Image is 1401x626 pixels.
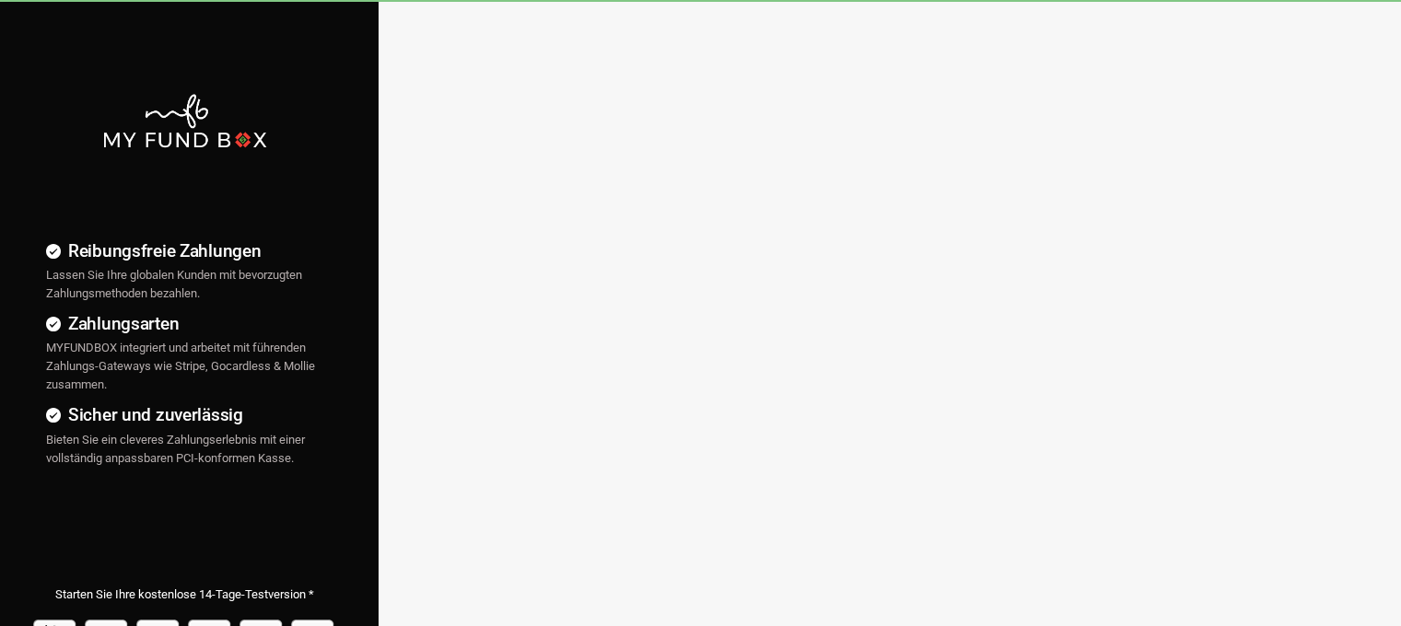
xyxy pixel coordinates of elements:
[46,341,315,391] span: MYFUNDBOX integriert und arbeitet mit führenden Zahlungs-Gateways wie Stripe, Gocardless & Mollie...
[46,401,323,428] h4: Sicher und zuverlässig
[46,238,323,264] h4: Reibungsfreie Zahlungen
[46,268,302,300] span: Lassen Sie Ihre globalen Kunden mit bevorzugten Zahlungsmethoden bezahlen.
[46,310,323,337] h4: Zahlungsarten
[46,433,305,465] span: Bieten Sie ein cleveres Zahlungserlebnis mit einer vollständig anpassbaren PCI-konformen Kasse.
[101,92,268,150] img: mfbwhite.png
